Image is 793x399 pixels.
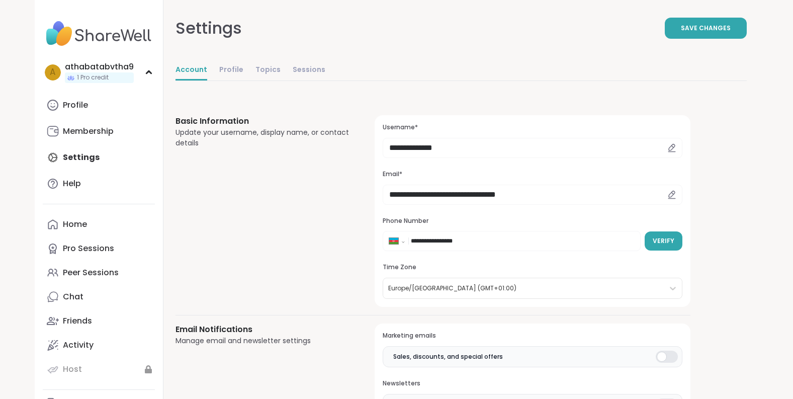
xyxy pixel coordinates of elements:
a: Sessions [293,60,325,81]
h3: Email* [383,170,682,179]
a: Home [43,212,155,236]
h3: Phone Number [383,217,682,225]
div: Friends [63,315,92,327]
h3: Basic Information [175,115,351,127]
a: Profile [43,93,155,117]
div: Manage email and newsletter settings [175,336,351,346]
a: Chat [43,285,155,309]
button: Save Changes [665,18,747,39]
button: Verify [645,231,682,251]
span: a [50,66,55,79]
div: Chat [63,291,83,302]
span: Verify [653,236,674,246]
img: ShareWell Nav Logo [43,16,155,51]
span: 1 Pro credit [77,73,109,82]
div: Pro Sessions [63,243,114,254]
h3: Newsletters [383,379,682,388]
a: Friends [43,309,155,333]
div: Host [63,364,82,375]
div: Settings [175,16,242,40]
a: Topics [255,60,281,81]
a: Profile [219,60,243,81]
a: Pro Sessions [43,236,155,261]
a: Peer Sessions [43,261,155,285]
div: Help [63,178,81,189]
div: Activity [63,340,94,351]
h3: Username* [383,123,682,132]
div: Update your username, display name, or contact details [175,127,351,148]
div: Peer Sessions [63,267,119,278]
a: Account [175,60,207,81]
span: Save Changes [681,24,731,33]
div: Membership [63,126,114,137]
div: Home [63,219,87,230]
h3: Marketing emails [383,332,682,340]
div: athabatabvtha9 [65,61,134,72]
div: Profile [63,100,88,111]
h3: Email Notifications [175,324,351,336]
a: Membership [43,119,155,143]
span: Sales, discounts, and special offers [393,352,503,361]
a: Help [43,172,155,196]
a: Host [43,357,155,381]
a: Activity [43,333,155,357]
h3: Time Zone [383,263,682,272]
